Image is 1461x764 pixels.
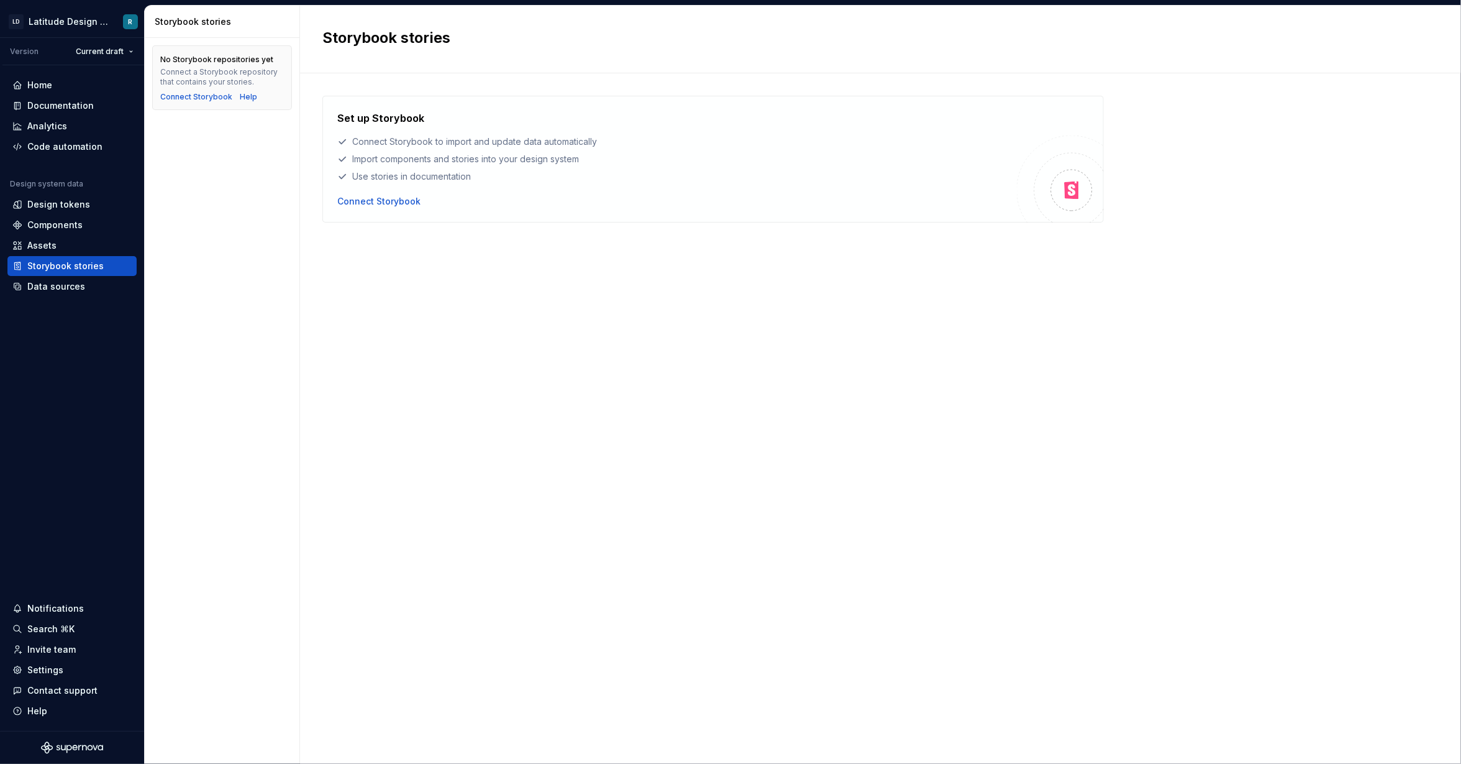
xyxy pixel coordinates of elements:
div: Settings [27,664,63,676]
a: Settings [7,660,137,680]
button: Connect Storybook [160,92,232,102]
span: Current draft [76,47,124,57]
div: Assets [27,239,57,252]
div: Components [27,219,83,231]
div: Search ⌘K [27,623,75,635]
svg: Supernova Logo [41,742,103,754]
div: Help [27,705,47,717]
button: Search ⌘K [7,619,137,639]
div: Analytics [27,120,67,132]
div: Storybook stories [155,16,294,28]
div: Contact support [27,684,98,697]
div: Version [10,47,39,57]
div: Storybook stories [27,260,104,272]
a: Data sources [7,277,137,297]
div: No Storybook repositories yet [160,55,273,65]
a: Components [7,215,137,235]
button: Help [7,701,137,721]
button: Notifications [7,599,137,619]
a: Code automation [7,137,137,157]
div: Invite team [27,643,76,656]
div: Connect Storybook to import and update data automatically [337,136,1017,148]
div: Latitude Design System [29,16,108,28]
button: LDLatitude Design SystemR [2,8,142,35]
h2: Storybook stories [322,28,1424,48]
div: Documentation [27,99,94,112]
button: Connect Storybook [337,195,421,208]
div: Use stories in documentation [337,170,1017,183]
a: Home [7,75,137,95]
div: Data sources [27,280,85,293]
div: Code automation [27,140,102,153]
div: Design system data [10,179,83,189]
div: Connect a Storybook repository that contains your stories. [160,67,284,87]
a: Assets [7,236,137,255]
div: Home [27,79,52,91]
div: LD [9,14,24,29]
div: Import components and stories into your design system [337,153,1017,165]
a: Design tokens [7,195,137,214]
h4: Set up Storybook [337,111,424,126]
a: Help [240,92,257,102]
button: Current draft [70,43,139,60]
button: Contact support [7,681,137,701]
a: Documentation [7,96,137,116]
div: Design tokens [27,198,90,211]
div: R [129,17,133,27]
a: Analytics [7,116,137,136]
div: Notifications [27,602,84,615]
a: Storybook stories [7,256,137,276]
a: Invite team [7,640,137,660]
